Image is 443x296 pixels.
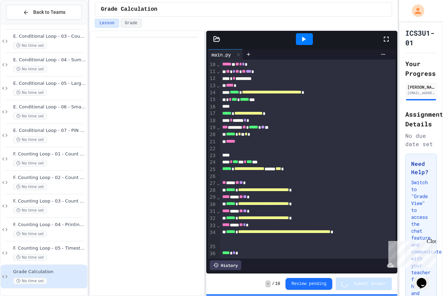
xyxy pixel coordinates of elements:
[13,231,47,237] span: No time set
[101,5,157,14] span: Grade Calculation
[286,278,332,290] button: Review pending
[208,131,217,138] div: 20
[407,84,435,90] div: [PERSON_NAME] (Student)
[13,151,86,157] span: F. Counting Loop - 01 - Count up by 1
[208,89,217,96] div: 14
[208,201,217,208] div: 30
[208,152,217,159] div: 23
[217,62,220,67] span: Fold line
[217,223,220,228] span: Fold line
[208,124,217,131] div: 19
[208,51,234,58] div: main.py
[208,110,217,117] div: 17
[13,175,86,181] span: F. Counting Loop - 02 - Count down by 1
[414,268,436,289] iframe: chat widget
[405,109,437,129] h2: Assignment Details
[208,117,217,124] div: 18
[217,180,220,186] span: Fold line
[13,183,47,190] span: No time set
[217,208,220,214] span: Fold line
[208,194,217,201] div: 29
[386,238,436,268] iframe: chat widget
[208,222,217,229] div: 33
[208,138,217,145] div: 21
[13,34,86,39] span: E. Conditional Loop - 03 - Count by 5
[405,132,437,148] div: No due date set
[13,66,47,72] span: No time set
[217,83,220,88] span: Fold line
[13,245,86,251] span: F. Counting Loop - 05 - Timestable
[208,68,217,75] div: 11
[217,195,220,200] span: Fold line
[13,128,86,134] span: E. Conditional Loop - 07 - PIN Code
[13,269,86,275] span: Grade Calculation
[208,243,217,250] div: 35
[354,281,386,287] span: Submit Answer
[208,229,217,243] div: 34
[13,278,47,284] span: No time set
[217,69,220,74] span: Fold line
[210,260,241,270] div: History
[208,96,217,103] div: 15
[3,3,48,44] div: Chat with us now!Close
[265,280,271,287] span: -
[407,90,435,96] div: [EMAIL_ADDRESS][DOMAIN_NAME]
[272,281,274,287] span: /
[208,61,217,68] div: 10
[13,57,86,63] span: E. Conditional Loop - 04 - Sum of Positive Numbers
[13,104,86,110] span: E. Conditional Loop - 06 - Smallest Positive
[208,208,217,215] div: 31
[13,113,47,119] span: No time set
[13,81,86,87] span: E. Conditional Loop - 05 - Largest Positive
[13,254,47,261] span: No time set
[120,19,142,28] button: Grade
[208,104,217,110] div: 16
[405,28,437,47] h1: ICS3U1-01
[13,136,47,143] span: No time set
[13,160,47,167] span: No time set
[13,89,47,96] span: No time set
[208,166,217,173] div: 25
[208,159,217,166] div: 24
[13,207,47,214] span: No time set
[13,42,47,49] span: No time set
[208,145,217,152] div: 22
[208,187,217,194] div: 28
[405,3,426,19] div: My Account
[208,215,217,222] div: 32
[208,75,217,82] div: 12
[33,9,65,16] span: Back to Teams
[217,125,220,130] span: Fold line
[208,250,217,257] div: 36
[13,222,86,228] span: F. Counting Loop - 04 - Printing Patterns
[208,82,217,89] div: 13
[411,160,431,176] h3: Need Help?
[405,59,437,78] h2: Your Progress
[13,198,86,204] span: F. Counting Loop - 03 - Count up by 4
[208,173,217,180] div: 26
[275,281,280,287] span: 10
[95,19,119,28] button: Lesson
[208,180,217,187] div: 27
